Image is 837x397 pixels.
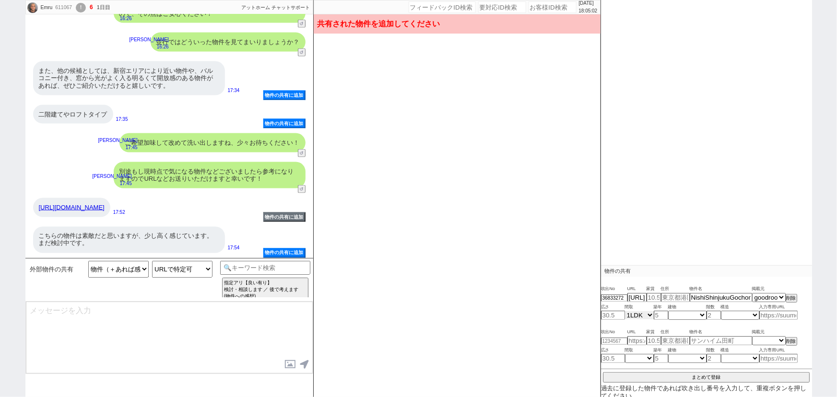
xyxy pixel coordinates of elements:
[298,185,306,193] button: ↺
[298,48,306,57] button: ↺
[90,4,93,12] div: 6
[30,266,74,273] span: 外部物件の共有
[116,116,128,123] p: 17:35
[601,311,625,320] input: 30.5
[759,311,798,320] input: https://suumo.jp/chintai/jnc_000022489271
[298,149,306,157] button: ↺
[661,285,690,293] span: 住所
[707,311,721,320] input: 2
[242,5,310,10] span: アットホーム チャットサポート
[27,2,38,13] img: 0h7q8Yg3bfaF4VIHvrL4cWIWVwazQ2UTFMOUF1b3B3NmcpEyYJPRIkPyYoZW5_GXoPOk4gOXB1PzkZMx84C3aUahIQNmkvECs...
[752,328,765,336] span: 掲載元
[647,285,661,293] span: 家賃
[627,285,647,293] span: URL
[661,293,690,302] input: 東京都港区海岸３
[93,180,132,187] p: 17:45
[627,336,647,345] input: https://suumo.jp/chintai/jnc_000022489271
[627,328,647,336] span: URL
[119,133,306,152] div: ご希望加味して改めて洗い出しますね、少々お待ちください！
[668,304,707,311] span: 建物
[654,354,668,363] input: 5
[759,354,798,363] input: https://suumo.jp/chintai/jnc_000022489271
[647,336,661,345] input: 10.5
[130,43,169,51] p: 16:26
[228,87,240,94] p: 17:34
[76,3,86,12] div: !
[627,293,647,302] input: https://suumo.jp/chintai/jnc_000022489271
[661,328,690,336] span: 住所
[690,293,752,302] input: サンハイム田町
[130,36,169,44] p: [PERSON_NAME]
[228,245,240,252] p: 17:54
[33,61,225,95] div: また、他の候補としては、新宿エリアにより近い物件や、バルコニー付き、窓から光がよく入る明るくて開放感のある物件があれば、ぜひご紹介いただけると嬉しいです。
[39,4,53,12] div: Emru
[654,311,668,320] input: 5
[625,304,654,311] span: 間取
[786,337,797,346] button: 削除
[263,119,306,128] button: 物件の共有に追加
[759,304,798,311] span: 入力専用URL
[263,212,306,222] button: 物件の共有に追加
[654,304,668,311] span: 築年
[601,265,812,277] p: 物件の共有
[721,347,759,354] span: 構造
[752,285,765,293] span: 掲載元
[601,338,627,345] input: 1234567
[263,91,306,100] button: 物件の共有に追加
[601,294,627,302] input: 1234567
[721,304,759,311] span: 構造
[298,20,306,28] button: ↺
[98,137,138,144] p: [PERSON_NAME]
[601,347,625,354] span: 広さ
[707,354,721,363] input: 2
[98,144,138,152] p: 17:45
[93,15,132,23] p: 16:26
[601,354,625,363] input: 30.5
[39,204,105,211] a: [URL][DOMAIN_NAME]
[690,328,752,336] span: 物件名
[114,162,306,188] div: 別途もし現時点で気になる物件などございましたら参考になりますのでURLなどお送りいただけますと幸いです！
[625,347,654,354] span: 間取
[222,278,309,302] button: 指定アリ【良い有り】 検討・相談します ／ 後で考えます (物件への感想)
[478,1,526,13] input: 要対応ID検索
[33,227,225,253] div: こちらの物件は素敵だと思いますが、少し高く感じています。まだ検討中です。
[529,1,577,13] input: お客様ID検索
[759,347,798,354] span: 入力専用URL
[601,304,625,311] span: 広さ
[263,248,306,258] button: 物件の共有に追加
[786,294,797,303] button: 削除
[93,173,132,180] p: [PERSON_NAME]
[52,4,74,12] div: 611067
[33,105,113,124] div: 二階建てやロフトタイプ
[409,1,476,13] input: フィードバックID検索
[113,209,125,216] p: 17:52
[601,328,627,336] span: 吹出No
[690,336,752,345] input: サンハイム田町
[668,347,707,354] span: 建物
[647,328,661,336] span: 家賃
[579,7,598,15] p: 18:05:02
[707,304,721,311] span: 階数
[707,347,721,354] span: 階数
[151,33,306,52] div: 並行ではどういった物件を見てまいりましょうか？
[654,347,668,354] span: 築年
[318,20,597,28] p: 共有された物件を追加してください
[690,285,752,293] span: 物件名
[601,285,627,293] span: 吹出No
[661,336,690,345] input: 東京都港区海岸３
[220,261,311,275] input: 🔍キーワード検索
[97,4,110,12] div: 1日目
[647,293,661,302] input: 10.5
[603,372,810,383] button: まとめて登録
